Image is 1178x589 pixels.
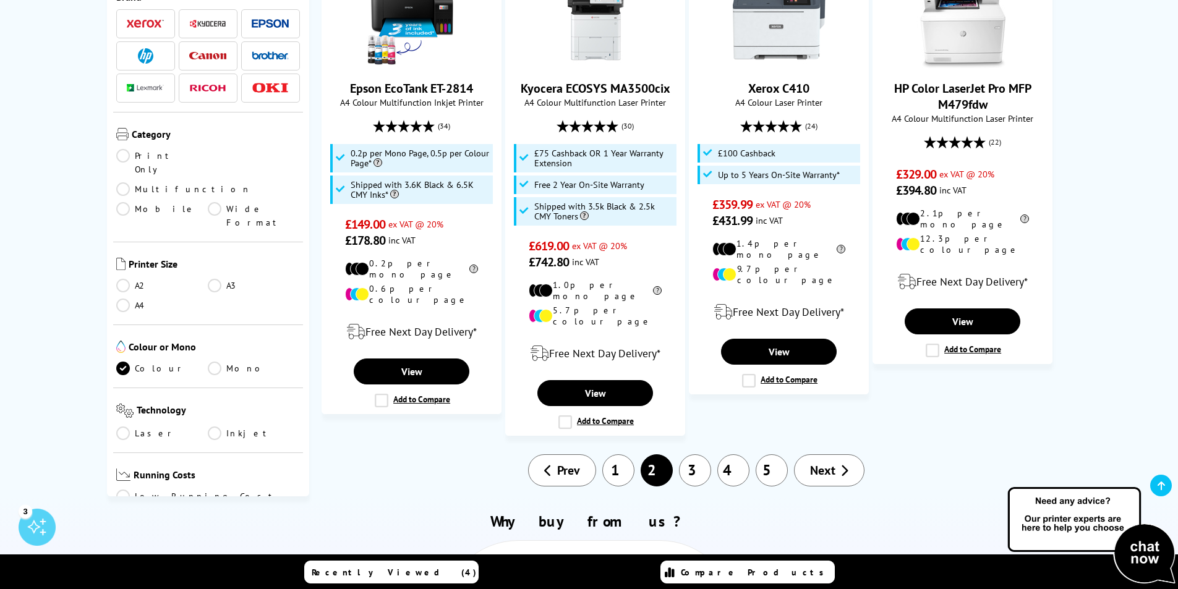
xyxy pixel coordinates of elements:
[116,341,126,353] img: Colour or Mono
[696,295,862,329] div: modal_delivery
[252,51,289,60] img: Brother
[879,112,1046,124] span: A4 Colour Multifunction Laser Printer
[116,128,129,140] img: Category
[905,308,1020,334] a: View
[557,462,580,478] span: Prev
[127,84,164,91] img: Lexmark
[756,198,811,210] span: ex VAT @ 20%
[252,16,289,32] a: Epson
[116,362,208,375] a: Colour
[894,80,1031,112] a: HP Color LaserJet Pro MFP M479fdw
[116,279,208,292] a: A2
[528,454,596,486] a: Prev
[621,114,634,138] span: (30)
[116,468,131,481] img: Running Costs
[748,80,809,96] a: Xerox C410
[572,240,627,252] span: ex VAT @ 20%
[116,182,251,196] a: Multifunction
[712,213,753,229] span: £431.99
[733,58,826,70] a: Xerox C410
[810,462,835,478] span: Next
[558,415,634,429] label: Add to Compare
[534,148,674,168] span: £75 Cashback OR 1 Year Warranty Extension
[529,254,569,270] span: £742.80
[939,168,994,180] span: ex VAT @ 20%
[926,344,1001,357] label: Add to Compare
[534,201,674,221] span: Shipped with 3.5k Black & 2.5k CMY Toners
[896,166,936,182] span: £329.00
[189,19,226,28] img: Kyocera
[116,426,208,440] a: Laser
[116,299,208,312] a: A4
[351,148,490,168] span: 0.2p per Mono Page, 0.5p per Colour Page*
[572,256,599,268] span: inc VAT
[529,238,569,254] span: £619.00
[696,96,862,108] span: A4 Colour Laser Printer
[712,238,845,260] li: 1.4p per mono page
[116,149,208,176] a: Print Only
[208,279,300,292] a: A3
[718,170,840,180] span: Up to 5 Years On-Site Warranty*
[130,512,1049,531] h2: Why buy from us?
[132,128,301,143] span: Category
[208,202,300,229] a: Wide Format
[712,263,845,286] li: 9.7p per colour page
[602,454,634,486] a: 1
[521,80,670,96] a: Kyocera ECOSYS MA3500cix
[137,404,300,420] span: Technology
[129,341,301,355] span: Colour or Mono
[116,202,208,229] a: Mobile
[756,214,783,226] span: inc VAT
[354,358,469,384] a: View
[116,258,126,270] img: Printer Size
[19,504,32,518] div: 3
[721,339,836,365] a: View
[438,114,450,138] span: (34)
[252,83,289,93] img: OKI
[529,279,662,302] li: 1.0p per mono page
[717,454,749,486] a: 4
[896,182,936,198] span: £394.80
[512,336,678,371] div: modal_delivery
[350,80,473,96] a: Epson EcoTank ET-2814
[537,380,652,406] a: View
[756,454,788,486] a: 5
[252,48,289,64] a: Brother
[189,48,226,64] a: Canon
[351,180,490,200] span: Shipped with 3.6K Black & 6.5K CMY Inks*
[345,258,478,280] li: 0.2p per mono page
[189,80,226,96] a: Ricoh
[742,374,817,388] label: Add to Compare
[127,16,164,32] a: Xerox
[138,48,153,64] img: HP
[208,426,300,440] a: Inkjet
[189,52,226,60] img: Canon
[681,567,830,578] span: Compare Products
[328,315,495,349] div: modal_delivery
[718,148,775,158] span: £100 Cashback
[896,208,1029,230] li: 2.1p per mono page
[896,233,1029,255] li: 12.3p per colour page
[388,234,416,246] span: inc VAT
[805,114,817,138] span: (24)
[345,232,385,248] span: £178.80
[529,305,662,327] li: 5.7p per colour page
[549,58,642,70] a: Kyocera ECOSYS MA3500cix
[189,16,226,32] a: Kyocera
[252,19,289,28] img: Epson
[328,96,495,108] span: A4 Colour Multifunction Inkjet Printer
[127,48,164,64] a: HP
[879,265,1046,299] div: modal_delivery
[679,454,711,486] a: 3
[127,19,164,28] img: Xerox
[916,58,1009,70] a: HP Color LaserJet Pro MFP M479fdw
[512,96,678,108] span: A4 Colour Multifunction Laser Printer
[388,218,443,230] span: ex VAT @ 20%
[365,58,458,70] a: Epson EcoTank ET-2814
[794,454,864,486] a: Next
[312,567,477,578] span: Recently Viewed (4)
[712,197,753,213] span: £359.99
[189,85,226,91] img: Ricoh
[1005,485,1178,587] img: Open Live Chat window
[534,180,644,190] span: Free 2 Year On-Site Warranty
